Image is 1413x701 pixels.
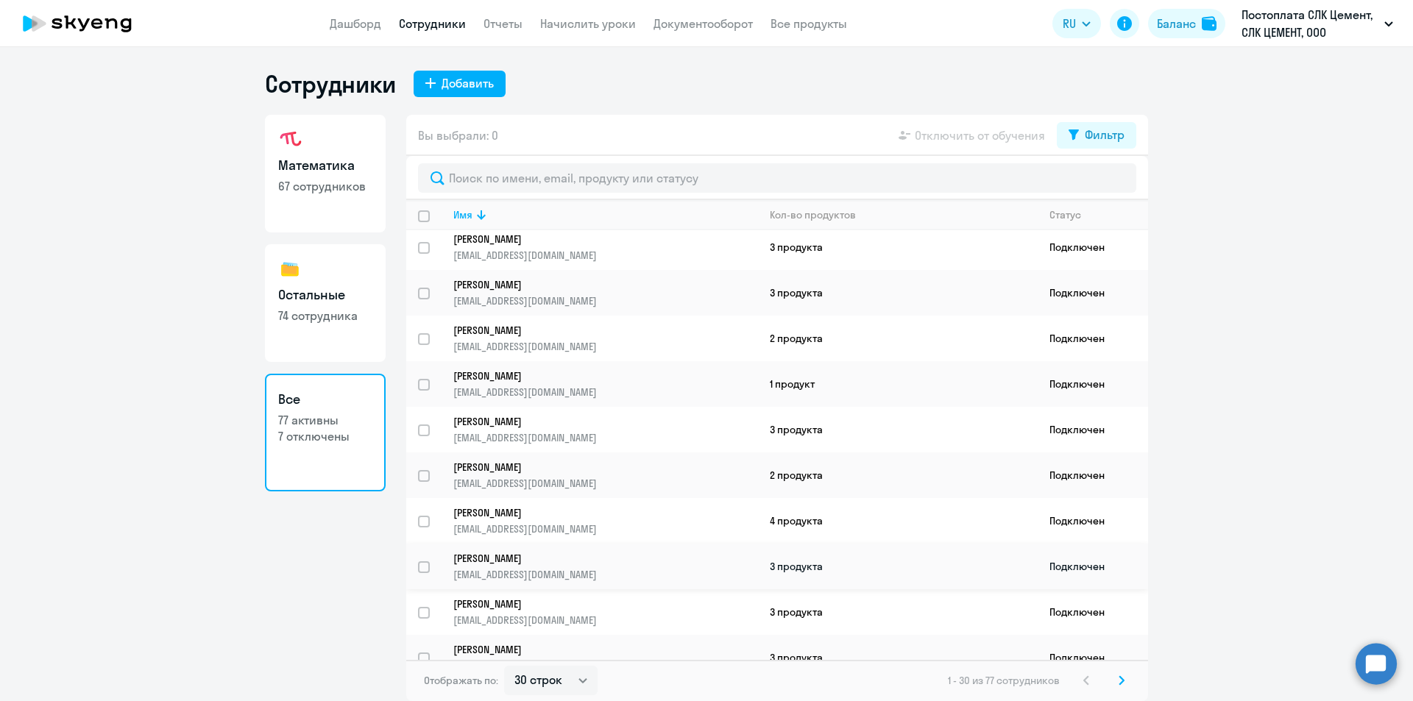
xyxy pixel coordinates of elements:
[453,643,757,672] a: [PERSON_NAME][EMAIL_ADDRESS][DOMAIN_NAME]
[1234,6,1400,41] button: Постоплата СЛК Цемент, СЛК ЦЕМЕНТ, ООО
[758,361,1038,407] td: 1 продукт
[265,374,386,491] a: Все77 активны7 отключены
[453,460,737,474] p: [PERSON_NAME]
[453,385,757,399] p: [EMAIL_ADDRESS][DOMAIN_NAME]
[453,643,737,656] p: [PERSON_NAME]
[453,506,737,519] p: [PERSON_NAME]
[453,613,757,627] p: [EMAIL_ADDRESS][DOMAIN_NAME]
[278,390,372,409] h3: Все
[265,115,386,232] a: Математика67 сотрудников
[453,208,757,221] div: Имя
[278,178,372,194] p: 67 сотрудников
[418,127,498,144] span: Вы выбрали: 0
[453,232,737,246] p: [PERSON_NAME]
[453,340,757,353] p: [EMAIL_ADDRESS][DOMAIN_NAME]
[1085,126,1125,143] div: Фильтр
[453,369,737,382] p: [PERSON_NAME]
[453,294,757,307] p: [EMAIL_ADDRESS][DOMAIN_NAME]
[278,257,302,281] img: others
[453,522,757,535] p: [EMAIL_ADDRESS][DOMAIN_NAME]
[1063,15,1076,32] span: RU
[265,244,386,362] a: Остальные74 сотрудника
[453,324,737,337] p: [PERSON_NAME]
[278,412,372,428] p: 77 активны
[540,16,636,31] a: Начислить уроки
[453,431,757,444] p: [EMAIL_ADDRESS][DOMAIN_NAME]
[1038,544,1148,589] td: Подключен
[453,506,757,535] a: [PERSON_NAME][EMAIL_ADDRESS][DOMAIN_NAME]
[265,69,396,99] h1: Сотрудники
[399,16,466,31] a: Сотрудники
[948,674,1060,687] span: 1 - 30 из 77 сотрудников
[758,635,1038,680] td: 3 продукта
[770,208,856,221] div: Кол-во продуктов
[1052,9,1101,38] button: RU
[278,156,372,175] h3: Математика
[758,544,1038,589] td: 3 продукта
[453,278,757,307] a: [PERSON_NAME][EMAIL_ADDRESS][DOMAIN_NAME]
[330,16,381,31] a: Дашборд
[758,589,1038,635] td: 3 продукта
[278,285,372,305] h3: Остальные
[278,128,302,152] img: math
[1148,9,1225,38] button: Балансbalance
[453,597,737,611] p: [PERSON_NAME]
[770,208,1037,221] div: Кол-во продуктов
[442,74,494,92] div: Добавить
[1038,361,1148,407] td: Подключен
[453,415,737,428] p: [PERSON_NAME]
[758,224,1038,270] td: 3 продукта
[453,324,757,353] a: [PERSON_NAME][EMAIL_ADDRESS][DOMAIN_NAME]
[1038,589,1148,635] td: Подключен
[1038,498,1148,544] td: Подключен
[453,477,757,490] p: [EMAIL_ADDRESS][DOMAIN_NAME]
[453,208,472,221] div: Имя
[424,674,498,687] span: Отображать по:
[1157,15,1196,32] div: Баланс
[771,16,847,31] a: Все продукты
[1038,452,1148,498] td: Подключен
[418,163,1136,193] input: Поиск по имени, email, продукту или статусу
[453,552,737,565] p: [PERSON_NAME]
[453,232,757,262] a: [PERSON_NAME][EMAIL_ADDRESS][DOMAIN_NAME]
[453,249,757,262] p: [EMAIL_ADDRESS][DOMAIN_NAME]
[453,415,757,444] a: [PERSON_NAME][EMAIL_ADDRESS][DOMAIN_NAME]
[1242,6,1378,41] p: Постоплата СЛК Цемент, СЛК ЦЕМЕНТ, ООО
[1049,208,1147,221] div: Статус
[484,16,523,31] a: Отчеты
[1038,635,1148,680] td: Подключен
[1049,208,1081,221] div: Статус
[453,460,757,490] a: [PERSON_NAME][EMAIL_ADDRESS][DOMAIN_NAME]
[1038,270,1148,316] td: Подключен
[654,16,753,31] a: Документооборот
[1057,122,1136,149] button: Фильтр
[758,452,1038,498] td: 2 продукта
[278,307,372,324] p: 74 сотрудника
[453,659,757,672] p: [EMAIL_ADDRESS][DOMAIN_NAME]
[758,316,1038,361] td: 2 продукта
[1038,224,1148,270] td: Подключен
[758,407,1038,452] td: 3 продукта
[758,270,1038,316] td: 3 продукта
[453,568,757,581] p: [EMAIL_ADDRESS][DOMAIN_NAME]
[1038,407,1148,452] td: Подключен
[278,428,372,444] p: 7 отключены
[758,498,1038,544] td: 4 продукта
[1202,16,1217,31] img: balance
[414,71,506,97] button: Добавить
[453,597,757,627] a: [PERSON_NAME][EMAIL_ADDRESS][DOMAIN_NAME]
[453,278,737,291] p: [PERSON_NAME]
[453,369,757,399] a: [PERSON_NAME][EMAIL_ADDRESS][DOMAIN_NAME]
[1038,316,1148,361] td: Подключен
[453,552,757,581] a: [PERSON_NAME][EMAIL_ADDRESS][DOMAIN_NAME]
